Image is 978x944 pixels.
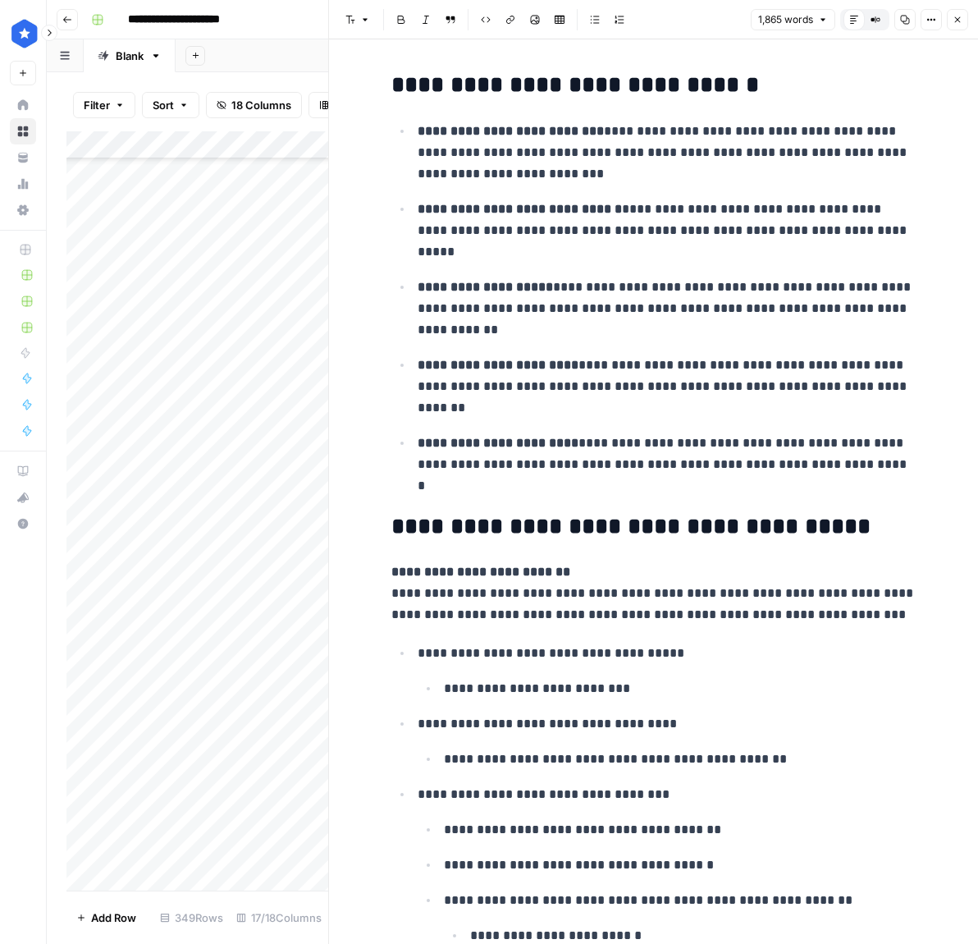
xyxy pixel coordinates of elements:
[10,144,36,171] a: Your Data
[142,92,199,118] button: Sort
[73,92,135,118] button: Filter
[66,905,146,931] button: Add Row
[751,9,835,30] button: 1,865 words
[84,39,176,72] a: Blank
[153,97,174,113] span: Sort
[206,92,302,118] button: 18 Columns
[10,511,36,537] button: Help + Support
[10,171,36,197] a: Usage
[11,485,35,510] div: What's new?
[10,484,36,511] button: What's new?
[758,12,813,27] span: 1,865 words
[84,97,110,113] span: Filter
[153,905,230,931] div: 349 Rows
[10,458,36,484] a: AirOps Academy
[10,118,36,144] a: Browse
[10,19,39,48] img: ConsumerAffairs Logo
[230,905,328,931] div: 17/18 Columns
[10,13,36,54] button: Workspace: ConsumerAffairs
[91,910,136,926] span: Add Row
[231,97,291,113] span: 18 Columns
[10,197,36,223] a: Settings
[10,92,36,118] a: Home
[116,48,144,64] div: Blank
